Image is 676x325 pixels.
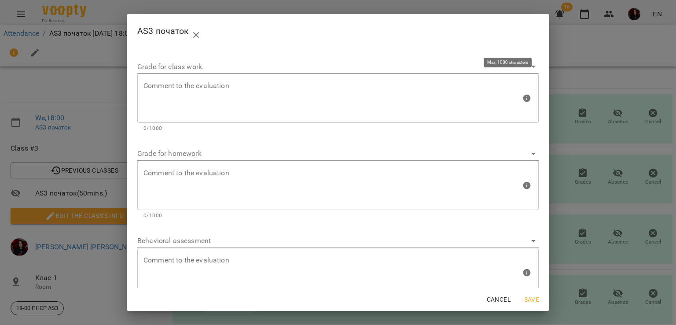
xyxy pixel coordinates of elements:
[521,294,542,305] span: Save
[137,21,539,42] h2: AS3 початок
[487,294,511,305] span: Cancel
[483,292,514,307] button: Cancel
[137,248,539,307] div: Max: 1000 characters
[143,211,533,220] p: 0/1000
[143,124,533,133] p: 0/1000
[186,25,207,46] button: close
[137,161,539,220] div: Max: 1000 characters
[518,292,546,307] button: Save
